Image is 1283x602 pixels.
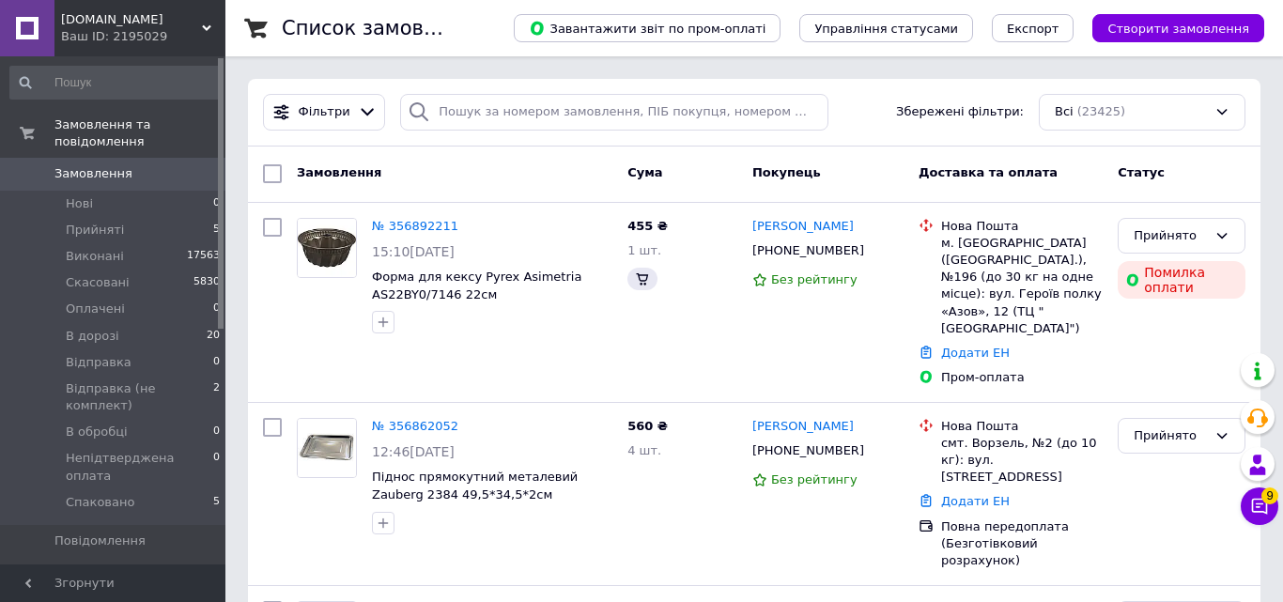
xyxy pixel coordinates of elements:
span: Фільтри [299,103,350,121]
span: Повідомлення [54,533,146,549]
span: Відправка [66,354,131,371]
span: Експорт [1007,22,1059,36]
span: 5830 [193,274,220,291]
span: 0 [213,354,220,371]
a: № 356862052 [372,419,458,433]
a: Створити замовлення [1074,21,1264,35]
span: (23425) [1077,104,1126,118]
span: [PHONE_NUMBER] [752,243,864,257]
span: Збережені фільтри: [896,103,1024,121]
button: Експорт [992,14,1074,42]
span: Всі [1055,103,1074,121]
button: Створити замовлення [1092,14,1264,42]
span: Скасовані [66,274,130,291]
a: № 356892211 [372,219,458,233]
input: Пошук [9,66,222,100]
div: Помилка оплати [1118,261,1245,299]
span: Замовлення та повідомлення [54,116,225,150]
span: 5 [213,222,220,239]
img: Фото товару [298,419,356,477]
div: Ваш ID: 2195029 [61,28,225,45]
span: 560 ₴ [627,419,668,433]
div: м. [GEOGRAPHIC_DATA] ([GEOGRAPHIC_DATA].), №196 (до 30 кг на одне місце): вул. Героїв полку «Азов... [941,235,1103,337]
a: Піднос прямокутний металевий Zauberg 2384 49,5*34,5*2см [372,470,578,502]
span: Покупець [752,165,821,179]
span: Cума [627,165,662,179]
span: Нові [66,195,93,212]
span: 0 [213,301,220,317]
span: 0 [213,450,220,484]
span: dellux.com.ua [61,11,202,28]
a: Додати ЕН [941,494,1010,508]
h1: Список замовлень [282,17,472,39]
span: 1 шт. [627,243,661,257]
span: Без рейтингу [771,272,858,286]
span: 4 шт. [627,443,661,457]
span: Доставка та оплата [919,165,1058,179]
span: Статус [1118,165,1165,179]
div: Пром-оплата [941,369,1103,386]
span: Непідтверджена оплата [66,450,213,484]
a: [PERSON_NAME] [752,218,854,236]
div: Нова Пошта [941,218,1103,235]
img: Фото товару [298,219,356,277]
span: [PHONE_NUMBER] [752,443,864,457]
span: Прийняті [66,222,124,239]
span: Спаковано [66,494,134,511]
span: Створити замовлення [1107,22,1249,36]
span: 455 ₴ [627,219,668,233]
span: 0 [213,424,220,440]
span: 20 [207,328,220,345]
span: Виконані [66,248,124,265]
span: 2 [213,380,220,414]
button: Завантажити звіт по пром-оплаті [514,14,781,42]
span: Управління статусами [814,22,958,36]
span: Без рейтингу [771,472,858,486]
span: 12:46[DATE] [372,444,455,459]
div: Прийнято [1134,226,1207,246]
span: 5 [213,494,220,511]
span: В дорозі [66,328,119,345]
a: [PERSON_NAME] [752,418,854,436]
button: Управління статусами [799,14,973,42]
div: смт. Ворзель, №2 (до 10 кг): вул. [STREET_ADDRESS] [941,435,1103,486]
a: Фото товару [297,218,357,278]
a: Додати ЕН [941,346,1010,360]
span: 17563 [187,248,220,265]
div: Нова Пошта [941,418,1103,435]
span: 9 [1261,487,1278,504]
span: Замовлення [297,165,381,179]
span: В обробці [66,424,128,440]
span: 15:10[DATE] [372,244,455,259]
a: Форма для кексу Pyrex Asimetria AS22BY0/7146 22см [372,270,581,301]
div: Повна передоплата (Безготівковий розрахунок) [941,518,1103,570]
span: 0 [213,195,220,212]
div: Прийнято [1134,426,1207,446]
button: Чат з покупцем9 [1241,487,1278,525]
span: Замовлення [54,165,132,182]
span: Відправка (не комплект) [66,380,213,414]
span: Завантажити звіт по пром-оплаті [529,20,765,37]
span: Оплачені [66,301,125,317]
a: Фото товару [297,418,357,478]
input: Пошук за номером замовлення, ПІБ покупця, номером телефону, Email, номером накладної [400,94,828,131]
